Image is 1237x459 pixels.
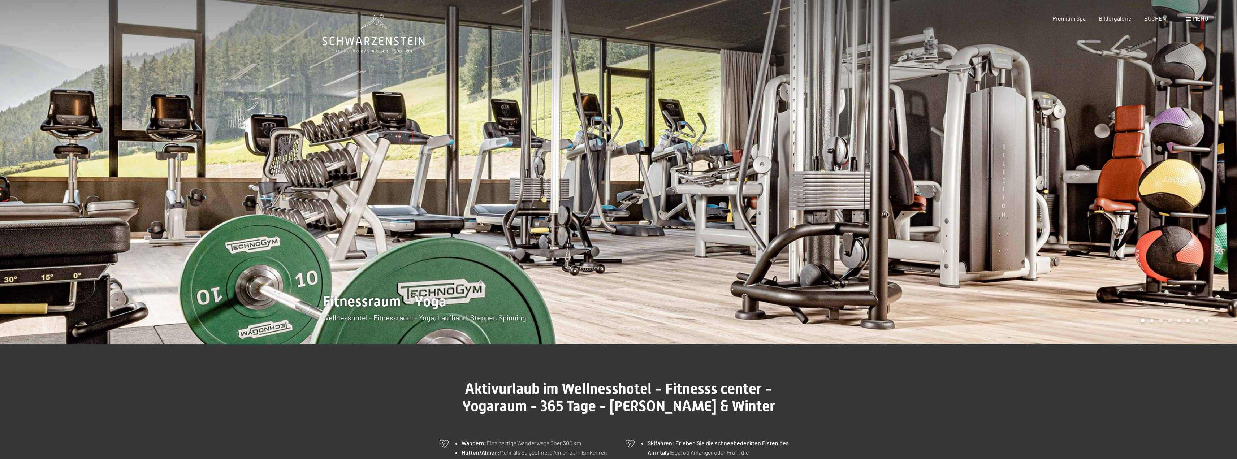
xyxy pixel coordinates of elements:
a: Premium Spa [1052,15,1086,22]
strong: Erleben Sie die schneebedeckten Pisten des Ahrntals! [648,439,789,456]
div: Carousel Page 5 [1177,319,1181,322]
div: Carousel Page 4 [1168,319,1172,322]
div: Carousel Page 3 [1159,319,1163,322]
li: Mehr als 60 geöffnete Almen zum Einkehren [462,448,613,457]
div: Carousel Page 2 [1150,319,1154,322]
span: Aktivurlaub im Wellnesshotel - Fitnesss center - Yogaraum - 365 Tage - [PERSON_NAME] & Winter [462,380,775,415]
a: BUCHEN [1144,15,1166,22]
div: Carousel Page 1 (Current Slide) [1141,319,1145,322]
strong: Wandern: [462,439,486,446]
span: Menü [1193,15,1208,22]
strong: Hütten/Almen: [462,449,500,456]
div: Carousel Page 8 [1204,319,1208,322]
div: Carousel Page 7 [1195,319,1199,322]
div: Carousel Page 6 [1186,319,1190,322]
a: Bildergalerie [1099,15,1132,22]
div: Carousel Pagination [1138,319,1208,322]
li: Einzigartige Wanderwege über 300 km [462,438,613,448]
strong: Skifahren: [648,439,674,446]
